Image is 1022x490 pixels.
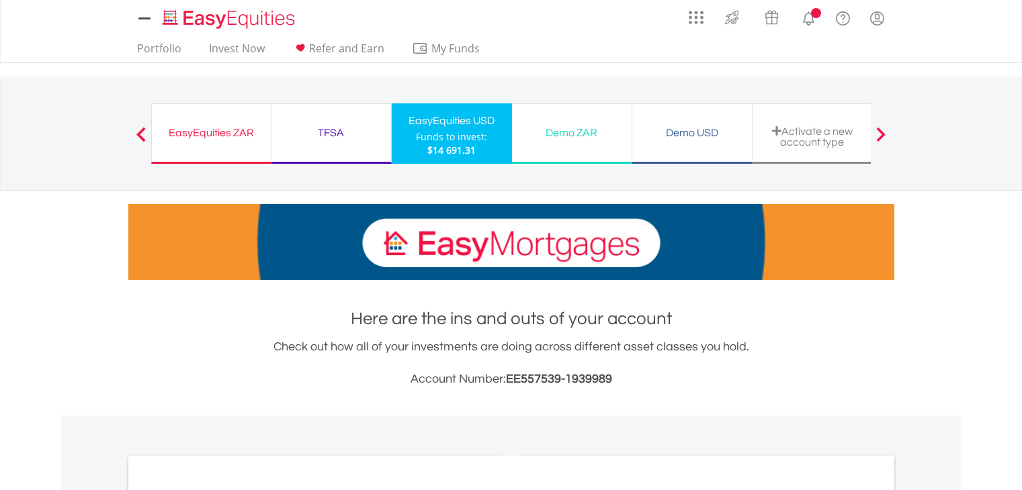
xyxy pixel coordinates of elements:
[752,3,792,28] a: Vouchers
[309,41,384,56] span: Refer and Earn
[128,307,894,331] h1: Here are the ins and outs of your account
[412,40,500,57] span: My Funds
[287,42,390,62] a: Refer and Earn
[689,10,704,25] img: grid-menu-icon.svg
[400,111,504,130] div: EasyEquities USD
[280,124,383,142] div: TFSA
[157,3,300,30] a: Home page
[761,126,864,148] div: Activate a new account type
[680,3,712,25] a: AppsGrid
[128,338,894,389] div: Check out how all of your investments are doing across different asset classes you hold.
[520,124,624,142] div: Demo ZAR
[860,3,894,33] a: My Profile
[721,7,743,28] img: thrive-v2.svg
[506,373,612,385] span: EE557539-1939989
[640,124,744,142] div: Demo USD
[826,3,860,30] a: FAQ's and Support
[132,42,187,62] a: Portfolio
[416,130,487,144] div: Funds to invest:
[427,144,476,156] span: $14 691.31
[792,3,826,30] a: Notifications
[128,204,894,280] img: EasyMortage Promotion Banner
[761,7,783,28] img: vouchers-v2.svg
[160,124,263,142] div: EasyEquities ZAR
[160,8,300,30] img: EasyEquities_Logo.png
[128,370,894,389] h3: Account Number:
[204,42,270,62] a: Invest Now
